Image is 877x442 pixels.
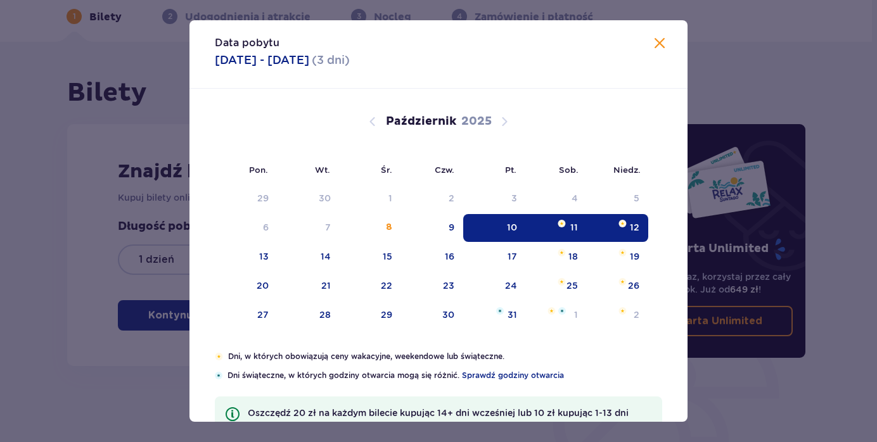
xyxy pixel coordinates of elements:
div: 1 [388,192,392,205]
button: Następny miesiąc [497,114,512,129]
img: Pomarańczowa gwiazdka [618,220,627,227]
div: 14 [321,250,331,263]
td: 21 [278,272,340,300]
td: 23 [401,272,464,300]
img: Pomarańczowa gwiazdka [558,278,566,286]
img: Pomarańczowa gwiazdka [558,220,566,227]
div: 7 [325,221,331,234]
div: 26 [628,279,639,292]
small: Śr. [381,165,392,175]
small: Pon. [249,165,268,175]
p: Dni, w których obowiązują ceny wakacyjne, weekendowe lub świąteczne. [228,351,662,362]
td: 16 [401,243,464,271]
small: Czw. [435,165,454,175]
td: Data niedostępna. czwartek, 2 października 2025 [401,185,464,213]
img: Niebieska gwiazdka [215,372,222,379]
td: Niebieska gwiazdka31 [463,301,526,329]
div: 19 [630,250,639,263]
td: 22 [340,272,401,300]
div: 30 [319,192,331,205]
img: Pomarańczowa gwiazdka [547,307,556,315]
td: 9 [401,214,464,242]
div: 24 [505,279,517,292]
small: Wt. [315,165,330,175]
img: Pomarańczowa gwiazdka [558,249,566,256]
td: Data zaznaczona. piątek, 10 października 2025 [463,214,526,242]
td: Data zaznaczona. niedziela, 12 października 2025 [587,214,648,242]
td: Pomarańczowa gwiazdka26 [587,272,648,300]
div: 4 [572,192,578,205]
div: 9 [449,221,454,234]
div: 28 [319,308,331,321]
div: 17 [508,250,517,263]
div: 6 [263,221,269,234]
div: 18 [568,250,578,263]
td: Data niedostępna. piątek, 3 października 2025 [463,185,526,213]
td: 29 [340,301,401,329]
img: Pomarańczowa gwiazdka [618,249,627,256]
div: 25 [567,279,578,292]
td: 30 [401,301,464,329]
td: Data zaznaczona. sobota, 11 października 2025 [526,214,587,242]
td: Data niedostępna. środa, 1 października 2025 [340,185,401,213]
div: 27 [257,308,269,321]
div: 30 [442,308,454,321]
a: Sprawdź godziny otwarcia [462,370,564,381]
td: Pomarańczowa gwiazdka25 [526,272,587,300]
div: 12 [630,221,639,234]
small: Niedz. [613,165,641,175]
div: 8 [386,221,392,234]
button: Poprzedni miesiąc [365,114,380,129]
td: Data niedostępna. sobota, 4 października 2025 [526,185,587,213]
div: 11 [570,221,578,234]
div: 31 [508,308,517,321]
td: Data niedostępna. poniedziałek, 29 września 2025 [215,185,278,213]
div: 3 [511,192,517,205]
div: 5 [634,192,639,205]
td: Pomarańczowa gwiazdka19 [587,243,648,271]
td: 17 [463,243,526,271]
div: 22 [381,279,392,292]
div: 16 [445,250,454,263]
div: 29 [381,308,392,321]
p: Październik [386,114,456,129]
td: Pomarańczowa gwiazdka18 [526,243,587,271]
small: Sob. [559,165,579,175]
td: 8 [340,214,401,242]
img: Niebieska gwiazdka [496,307,504,315]
td: 27 [215,301,278,329]
td: Data niedostępna. niedziela, 5 października 2025 [587,185,648,213]
div: 29 [257,192,269,205]
div: 13 [259,250,269,263]
div: 10 [507,221,517,234]
td: 13 [215,243,278,271]
td: Data niedostępna. wtorek, 30 września 2025 [278,185,340,213]
img: Pomarańczowa gwiazdka [618,278,627,286]
p: Dni świąteczne, w których godziny otwarcia mogą się różnić. [227,370,662,381]
td: Data niedostępna. poniedziałek, 6 października 2025 [215,214,278,242]
img: Pomarańczowa gwiazdka [215,353,223,360]
td: 24 [463,272,526,300]
td: 14 [278,243,340,271]
a: Cennik [293,419,324,432]
td: 28 [278,301,340,329]
td: 20 [215,272,278,300]
div: 2 [449,192,454,205]
p: Oszczędź 20 zł na każdym bilecie kupując 14+ dni wcześniej lub 10 zł kupując 1-13 dni wcześniej! [248,407,652,432]
div: 21 [321,279,331,292]
p: ( 3 dni ) [312,53,350,68]
p: 2025 [461,114,492,129]
td: Pomarańczowa gwiazdkaNiebieska gwiazdka1 [526,301,587,329]
div: 1 [574,308,578,321]
div: 23 [443,279,454,292]
p: Data pobytu [215,36,279,50]
div: 2 [634,308,639,321]
button: Zamknij [652,36,667,52]
div: 15 [383,250,392,263]
img: Pomarańczowa gwiazdka [618,307,627,315]
td: Data niedostępna. wtorek, 7 października 2025 [278,214,340,242]
p: [DATE] - [DATE] [215,53,309,68]
small: Pt. [505,165,516,175]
